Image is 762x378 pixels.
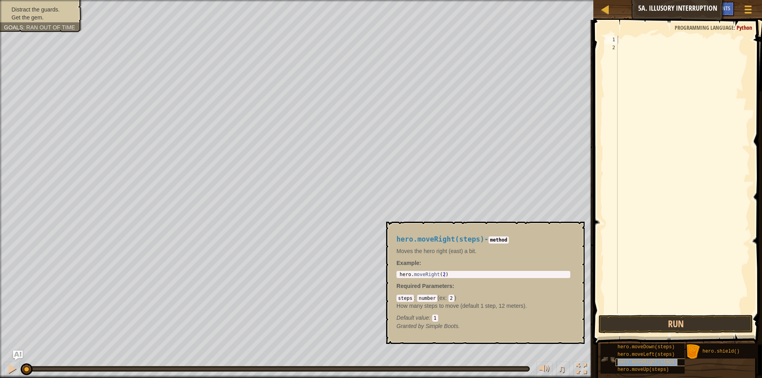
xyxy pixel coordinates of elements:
[396,323,460,329] em: Simple Boots.
[4,6,76,13] li: Distract the guards.
[396,260,419,266] span: Example
[604,44,618,52] div: 2
[737,24,752,31] span: Python
[598,315,753,333] button: Run
[4,362,20,378] button: Ctrl + P: Pause
[685,344,700,359] img: portrait.png
[618,344,675,350] span: hero.moveDown(steps)
[4,24,23,31] span: Goals
[573,362,589,378] button: Toggle fullscreen
[396,295,414,302] code: steps
[734,24,737,31] span: :
[738,2,758,20] button: Show game menu
[675,24,734,31] span: Programming language
[618,352,675,357] span: hero.moveLeft(steps)
[717,4,730,12] span: Hints
[26,24,75,31] span: Ran out of time
[448,295,454,302] code: 2
[417,295,437,302] code: number
[604,36,618,44] div: 1
[396,235,484,243] span: hero.moveRight(steps)
[452,283,454,289] span: :
[396,315,429,321] span: Default value
[439,295,445,301] span: ex
[13,351,23,360] button: Ask AI
[696,4,709,12] span: Ask AI
[618,367,669,372] span: hero.moveUp(steps)
[618,359,677,365] span: hero.moveRight(steps)
[396,247,570,255] p: Moves the hero right (east) a bit.
[12,14,44,21] span: Get the gem.
[558,363,566,375] span: ♫
[537,362,552,378] button: Adjust volume
[692,2,713,16] button: Ask AI
[429,315,432,321] span: :
[396,323,425,329] span: Granted by
[600,352,616,367] img: portrait.png
[396,283,452,289] span: Required Parameters
[4,13,76,21] li: Get the gem.
[396,236,570,243] h4: -
[432,315,438,322] code: 1
[414,295,417,301] span: :
[445,295,448,301] span: :
[556,362,570,378] button: ♫
[489,236,509,244] code: method
[702,349,740,354] span: hero.shield()
[396,302,570,310] p: How many steps to move (default 1 step, 12 meters).
[23,24,26,31] span: :
[396,260,421,266] strong: :
[396,294,570,322] div: ( )
[12,6,60,13] span: Distract the guards.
